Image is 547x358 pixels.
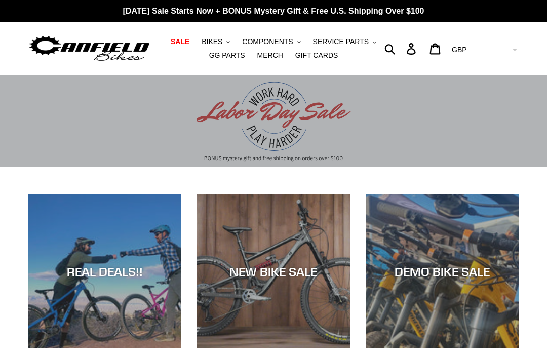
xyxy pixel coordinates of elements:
[197,264,350,279] div: NEW BIKE SALE
[197,194,350,348] a: NEW BIKE SALE
[237,35,305,49] button: COMPONENTS
[28,194,181,348] a: REAL DEALS!!
[313,37,369,46] span: SERVICE PARTS
[28,33,151,64] img: Canfield Bikes
[366,194,519,348] a: DEMO BIKE SALE
[366,264,519,279] div: DEMO BIKE SALE
[295,51,338,60] span: GIFT CARDS
[28,264,181,279] div: REAL DEALS!!
[166,35,194,49] a: SALE
[202,37,222,46] span: BIKES
[257,51,283,60] span: MERCH
[171,37,189,46] span: SALE
[209,51,245,60] span: GG PARTS
[197,35,235,49] button: BIKES
[290,49,343,62] a: GIFT CARDS
[308,35,381,49] button: SERVICE PARTS
[242,37,293,46] span: COMPONENTS
[252,49,288,62] a: MERCH
[204,49,250,62] a: GG PARTS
